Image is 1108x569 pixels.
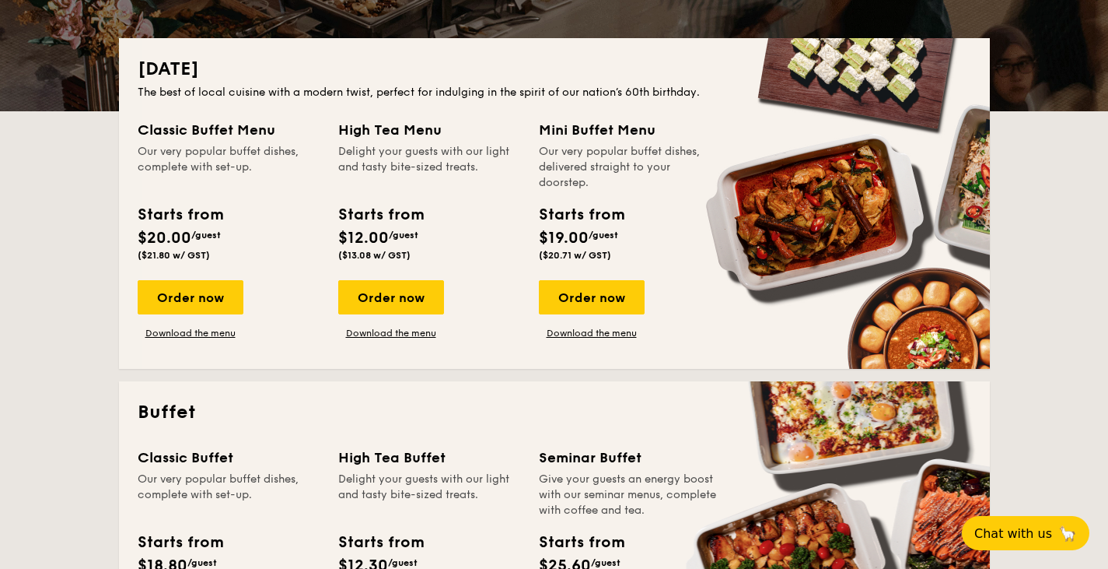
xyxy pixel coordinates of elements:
[138,119,320,141] div: Classic Buffet Menu
[138,327,243,339] a: Download the menu
[187,557,217,568] span: /guest
[138,400,971,425] h2: Buffet
[138,229,191,248] span: $20.00
[338,327,444,339] a: Download the menu
[962,516,1089,550] button: Chat with us🦙
[539,144,721,191] div: Our very popular buffet dishes, delivered straight to your doorstep.
[338,531,423,554] div: Starts from
[591,557,620,568] span: /guest
[539,119,721,141] div: Mini Buffet Menu
[338,144,520,191] div: Delight your guests with our light and tasty bite-sized treats.
[389,230,418,241] span: /guest
[191,230,221,241] span: /guest
[539,280,645,314] div: Order now
[1058,525,1077,543] span: 🦙
[138,144,320,191] div: Our very popular buffet dishes, complete with set-up.
[539,327,645,339] a: Download the menu
[539,250,611,261] span: ($20.71 w/ GST)
[539,472,721,518] div: Give your guests an energy boost with our seminar menus, complete with coffee and tea.
[138,250,210,261] span: ($21.80 w/ GST)
[138,447,320,469] div: Classic Buffet
[338,250,411,261] span: ($13.08 w/ GST)
[338,447,520,469] div: High Tea Buffet
[974,526,1052,541] span: Chat with us
[338,119,520,141] div: High Tea Menu
[539,229,589,248] span: $19.00
[388,557,418,568] span: /guest
[138,472,320,518] div: Our very popular buffet dishes, complete with set-up.
[338,229,389,248] span: $12.00
[539,447,721,469] div: Seminar Buffet
[539,531,624,554] div: Starts from
[338,203,423,227] div: Starts from
[138,531,222,554] div: Starts from
[338,280,444,314] div: Order now
[138,280,243,314] div: Order now
[589,230,618,241] span: /guest
[138,85,971,100] div: The best of local cuisine with a modern twist, perfect for indulging in the spirit of our nation’...
[338,472,520,518] div: Delight your guests with our light and tasty bite-sized treats.
[539,203,624,227] div: Starts from
[138,57,971,82] h2: [DATE]
[138,203,222,227] div: Starts from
